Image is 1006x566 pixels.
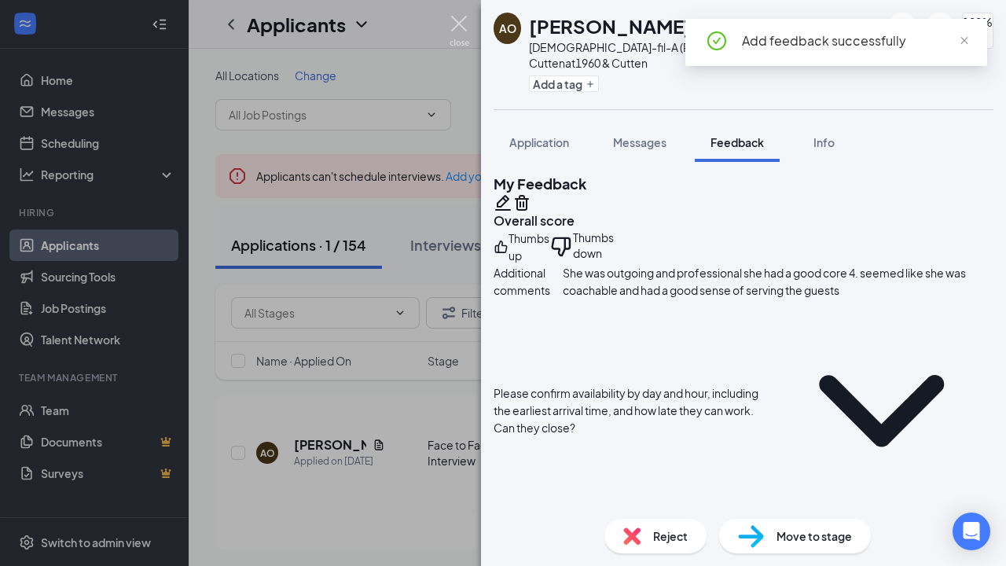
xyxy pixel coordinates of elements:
[494,230,509,264] svg: ThumbsUp
[549,230,573,264] svg: ThumbsDown
[494,174,993,193] h2: My Feedback
[931,17,949,36] svg: ArrowRight
[512,193,531,212] svg: Trash
[742,31,968,50] div: Add feedback successfully
[573,230,621,264] div: Thumbs down
[926,13,954,41] button: ArrowRight
[529,13,692,39] h1: [PERSON_NAME]
[813,135,835,149] span: Info
[959,35,970,46] span: close
[563,264,993,299] span: She was outgoing and professional she had a good core 4. seemed like she was coachable and had a ...
[494,264,563,299] span: Additional comments
[509,230,549,264] div: Thumbs up
[777,527,852,545] span: Move to stage
[494,384,766,436] div: Please confirm availability by day and hour, including the earliest arrival time, and how late th...
[509,135,569,149] span: Application
[586,79,595,89] svg: Plus
[888,13,916,41] button: ArrowLeftNew
[494,193,512,212] svg: Pencil
[953,513,990,550] div: Open Intercom Messenger
[529,75,599,92] button: PlusAdd a tag
[529,39,880,71] div: [DEMOGRAPHIC_DATA]-fil-A (Part Time) Team Member Cutten at 1960 & Cutten
[769,299,993,523] svg: ChevronDown
[710,135,764,149] span: Feedback
[653,527,688,545] span: Reject
[893,17,912,36] svg: ArrowLeftNew
[707,31,726,50] span: check-circle
[613,135,666,149] span: Messages
[499,20,516,36] div: AO
[494,212,993,230] h3: Overall score
[963,13,993,31] span: 100%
